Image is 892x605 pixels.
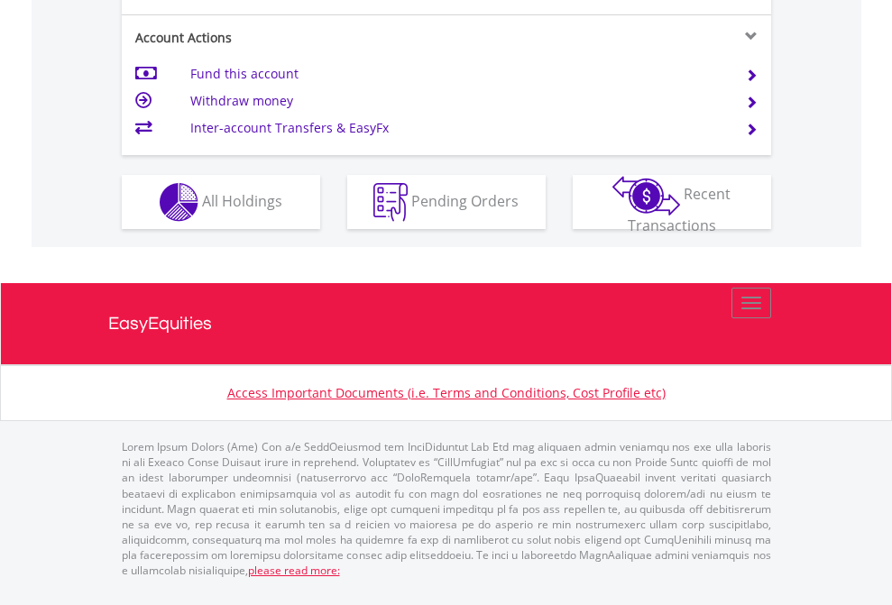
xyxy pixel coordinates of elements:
[612,176,680,215] img: transactions-zar-wht.png
[248,563,340,578] a: please read more:
[122,29,446,47] div: Account Actions
[227,384,666,401] a: Access Important Documents (i.e. Terms and Conditions, Cost Profile etc)
[573,175,771,229] button: Recent Transactions
[373,183,408,222] img: pending_instructions-wht.png
[122,439,771,578] p: Lorem Ipsum Dolors (Ame) Con a/e SeddOeiusmod tem InciDiduntut Lab Etd mag aliquaen admin veniamq...
[202,190,282,210] span: All Holdings
[411,190,519,210] span: Pending Orders
[190,87,723,115] td: Withdraw money
[347,175,546,229] button: Pending Orders
[190,60,723,87] td: Fund this account
[122,175,320,229] button: All Holdings
[160,183,198,222] img: holdings-wht.png
[108,283,785,364] a: EasyEquities
[190,115,723,142] td: Inter-account Transfers & EasyFx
